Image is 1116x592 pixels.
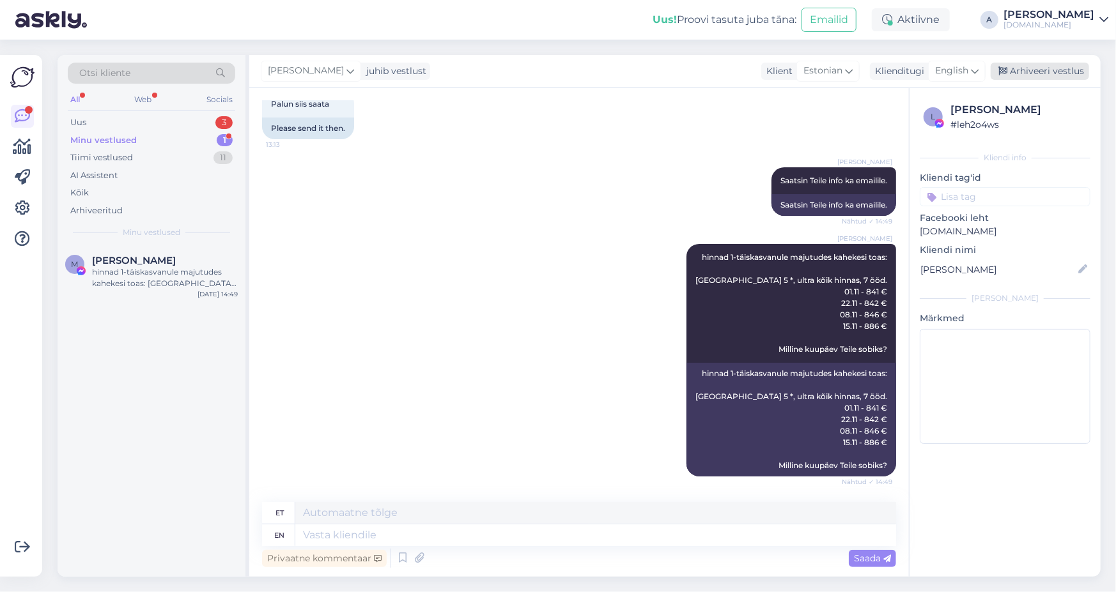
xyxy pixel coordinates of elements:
div: 11 [213,151,233,164]
span: Saatsin Teile info ka emailile. [780,176,887,185]
span: [PERSON_NAME] [837,234,892,243]
p: Facebooki leht [920,211,1090,225]
p: Märkmed [920,312,1090,325]
div: Please send it then. [262,118,354,139]
div: AI Assistent [70,169,118,182]
div: # leh2o4ws [950,118,1087,132]
div: Arhiveeritud [70,204,123,217]
span: Estonian [803,64,842,78]
div: hinnad 1-täiskasvanule majutudes kahekesi toas: [GEOGRAPHIC_DATA] 5 *, ultra kõik hinnas, 7 ööd. ... [92,266,238,289]
span: l [931,112,936,121]
div: [PERSON_NAME] [1004,10,1094,20]
div: Aktiivne [872,8,950,31]
div: Privaatne kommentaar [262,550,387,567]
span: hinnad 1-täiskasvanule majutudes kahekesi toas: [GEOGRAPHIC_DATA] 5 *, ultra kõik hinnas, 7 ööd. ... [695,252,887,354]
span: Nähtud ✓ 14:49 [842,216,892,226]
div: en [275,524,285,546]
div: [PERSON_NAME] [920,292,1090,304]
p: Kliendi tag'id [920,171,1090,185]
div: Kõik [70,186,89,199]
div: Web [132,91,155,108]
div: Minu vestlused [70,134,137,147]
span: [PERSON_NAME] [268,64,344,78]
b: Uus! [653,13,677,26]
div: Socials [204,91,235,108]
span: Palun siis saata [271,99,329,109]
span: Nähtud ✓ 14:49 [842,477,892,487]
div: A [980,11,998,29]
span: 13:13 [266,140,314,149]
button: Emailid [802,8,856,32]
div: Proovi tasuta juba täna: [653,12,796,27]
div: [PERSON_NAME] [950,102,1087,118]
div: 3 [215,116,233,129]
img: Askly Logo [10,65,35,89]
span: Saada [854,552,891,564]
span: M [72,259,79,269]
div: hinnad 1-täiskasvanule majutudes kahekesi toas: [GEOGRAPHIC_DATA] 5 *, ultra kõik hinnas, 7 ööd. ... [686,363,896,476]
div: Tiimi vestlused [70,151,133,164]
div: Arhiveeri vestlus [991,63,1089,80]
div: [DATE] 14:49 [198,289,238,299]
a: [PERSON_NAME][DOMAIN_NAME] [1004,10,1108,30]
div: [DOMAIN_NAME] [1004,20,1094,30]
span: Otsi kliente [79,66,130,80]
input: Lisa tag [920,187,1090,206]
p: [DOMAIN_NAME] [920,225,1090,238]
div: Saatsin Teile info ka emailile. [771,194,896,216]
span: Minu vestlused [123,227,180,238]
div: Klienditugi [870,65,924,78]
div: Klient [761,65,793,78]
div: Kliendi info [920,152,1090,163]
input: Lisa nimi [920,262,1076,277]
div: et [275,502,284,524]
span: Merle Uustalu [92,255,176,266]
div: Uus [70,116,86,129]
div: All [68,91,82,108]
span: English [935,64,968,78]
div: juhib vestlust [361,65,426,78]
p: Kliendi nimi [920,243,1090,257]
span: [PERSON_NAME] [837,157,892,167]
div: 1 [217,134,233,147]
